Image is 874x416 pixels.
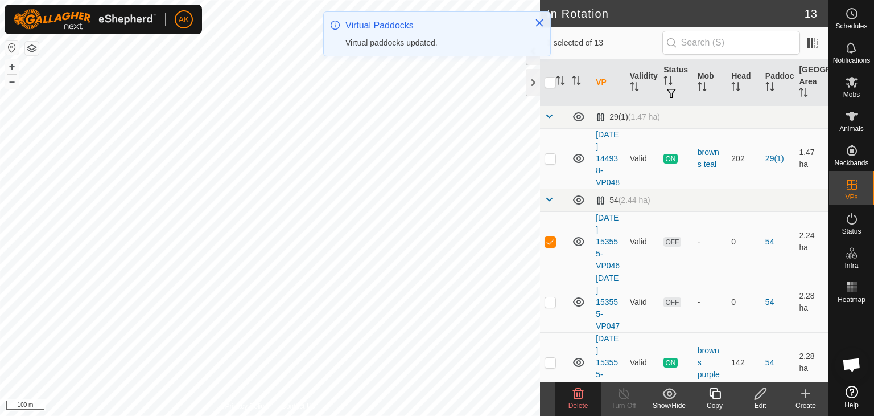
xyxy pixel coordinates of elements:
[727,59,761,106] th: Head
[794,332,828,393] td: 2.28 ha
[572,78,581,87] p-sorticon: Activate to sort
[839,125,864,132] span: Animals
[663,358,677,368] span: ON
[698,296,723,308] div: -
[835,23,867,30] span: Schedules
[835,348,869,382] div: Open chat
[630,84,639,93] p-sorticon: Activate to sort
[625,59,659,106] th: Validity
[761,59,795,106] th: Paddock
[628,112,660,121] span: (1.47 ha)
[838,296,865,303] span: Heatmap
[179,14,189,26] span: AK
[842,228,861,235] span: Status
[5,41,19,55] button: Reset Map
[727,272,761,332] td: 0
[794,272,828,332] td: 2.28 ha
[844,262,858,269] span: Infra
[625,128,659,189] td: Valid
[783,401,828,411] div: Create
[698,236,723,248] div: -
[663,78,673,87] p-sorticon: Activate to sort
[727,332,761,393] td: 142
[556,78,565,87] p-sorticon: Activate to sort
[693,59,727,106] th: Mob
[596,112,660,122] div: 29(1)
[596,213,620,270] a: [DATE] 153555-VP046
[765,237,774,246] a: 54
[646,401,692,411] div: Show/Hide
[805,5,817,22] span: 13
[663,237,681,247] span: OFF
[692,401,737,411] div: Copy
[799,89,808,99] p-sorticon: Activate to sort
[659,59,693,106] th: Status
[833,57,870,64] span: Notifications
[547,7,805,21] h2: In Rotation
[625,272,659,332] td: Valid
[591,59,625,106] th: VP
[547,37,662,49] span: 1 selected of 13
[698,84,707,93] p-sorticon: Activate to sort
[625,211,659,272] td: Valid
[5,75,19,88] button: –
[765,84,774,93] p-sorticon: Activate to sort
[281,401,315,411] a: Contact Us
[662,31,800,55] input: Search (S)
[568,402,588,410] span: Delete
[845,194,857,201] span: VPs
[619,195,650,205] span: (2.44 ha)
[625,332,659,393] td: Valid
[601,401,646,411] div: Turn Off
[843,91,860,98] span: Mobs
[765,154,784,163] a: 29(1)
[727,128,761,189] td: 202
[531,15,547,31] button: Close
[844,402,859,409] span: Help
[765,297,774,307] a: 54
[596,195,650,205] div: 54
[829,381,874,413] a: Help
[5,60,19,74] button: +
[14,9,156,30] img: Gallagher Logo
[731,84,740,93] p-sorticon: Activate to sort
[737,401,783,411] div: Edit
[25,42,39,55] button: Map Layers
[663,154,677,164] span: ON
[225,401,268,411] a: Privacy Policy
[663,297,681,307] span: OFF
[345,37,523,49] div: Virtual paddocks updated.
[727,211,761,272] td: 0
[794,128,828,189] td: 1.47 ha
[765,358,774,367] a: 54
[794,211,828,272] td: 2.24 ha
[596,334,620,391] a: [DATE] 153555-VP048
[596,130,620,187] a: [DATE] 144938-VP048
[834,160,868,166] span: Neckbands
[698,345,723,381] div: browns purple
[345,19,523,32] div: Virtual Paddocks
[794,59,828,106] th: [GEOGRAPHIC_DATA] Area
[698,146,723,170] div: browns teal
[596,274,620,331] a: [DATE] 153555-VP047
